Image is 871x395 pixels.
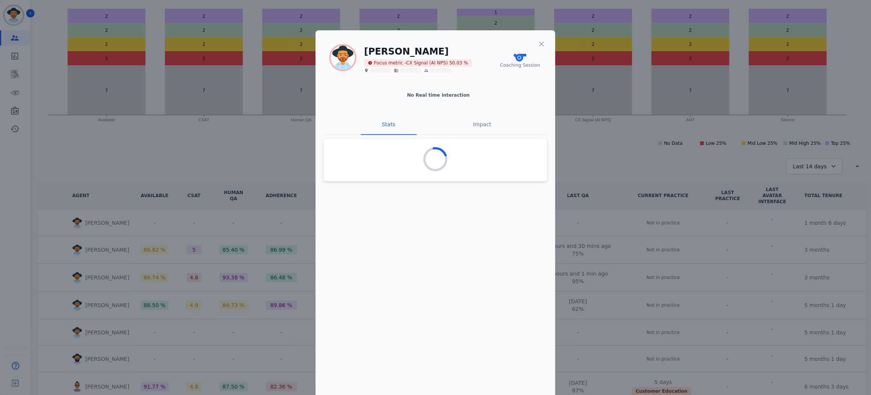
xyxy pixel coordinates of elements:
[364,59,472,67] span: Focus metric - CX Signal (AI NPS) 50.03 %
[382,121,396,127] span: Stats
[500,62,540,68] span: Coaching Session
[329,92,548,98] div: No Real time interaction
[331,45,355,70] img: Rounded avatar
[473,121,491,127] span: Impact
[364,45,472,58] h1: [PERSON_NAME]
